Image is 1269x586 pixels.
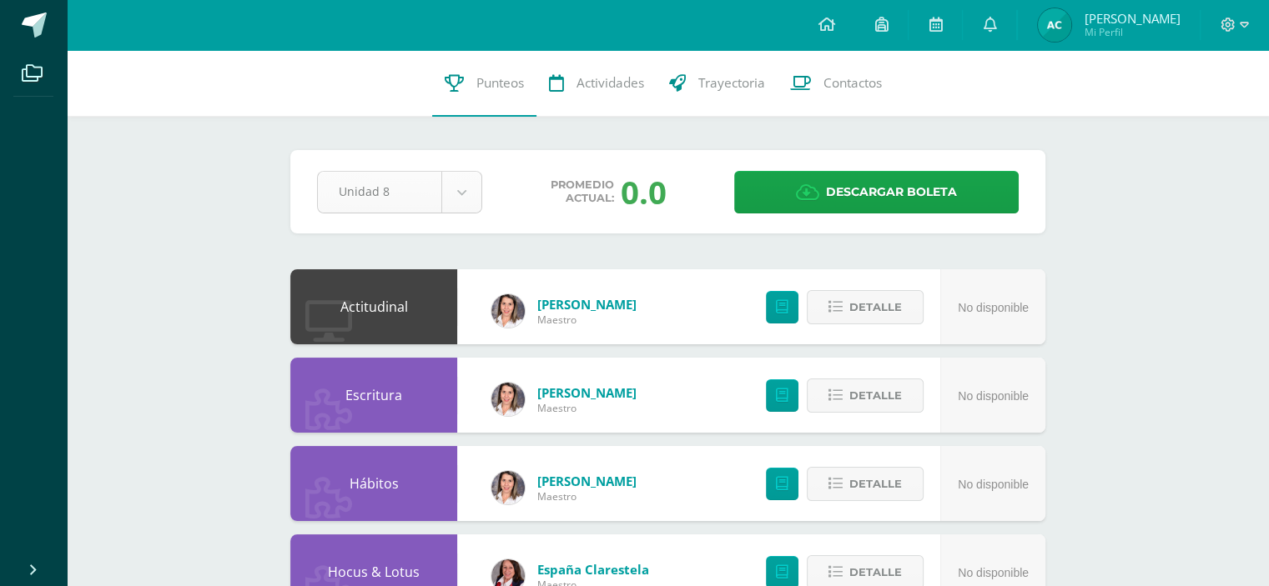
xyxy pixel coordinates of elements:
[537,296,637,313] span: [PERSON_NAME]
[958,566,1029,579] span: No disponible
[339,172,420,211] span: Unidad 8
[551,178,614,205] span: Promedio actual:
[537,561,649,578] span: España Clarestela
[958,478,1029,491] span: No disponible
[537,313,637,327] span: Maestro
[807,378,924,413] button: Detalle
[290,358,457,433] div: Escritura
[577,74,644,92] span: Actividades
[826,172,957,213] span: Descargar boleta
[958,301,1029,314] span: No disponible
[734,171,1019,213] a: Descargar boleta
[432,50,536,117] a: Punteos
[491,294,525,328] img: 0ec46b924b31f260348f566307515a21.png
[290,446,457,521] div: Hábitos
[807,467,924,501] button: Detalle
[537,489,637,503] span: Maestro
[537,401,637,415] span: Maestro
[536,50,657,117] a: Actividades
[778,50,894,117] a: Contactos
[958,389,1029,403] span: No disponible
[537,384,637,401] span: [PERSON_NAME]
[657,50,778,117] a: Trayectoria
[537,473,637,489] span: [PERSON_NAME]
[698,74,765,92] span: Trayectoria
[491,471,525,504] img: 0ec46b924b31f260348f566307515a21.png
[1038,8,1071,42] img: edc79eb742d6e2f8fbcb1224b030590d.png
[318,172,481,213] a: Unidad 8
[290,269,457,344] div: Actitudinal
[621,170,667,213] div: 0.0
[491,383,525,416] img: 0ec46b924b31f260348f566307515a21.png
[1084,25,1180,39] span: Mi Perfil
[849,468,902,499] span: Detalle
[1084,10,1180,27] span: [PERSON_NAME]
[476,74,524,92] span: Punteos
[849,292,902,323] span: Detalle
[823,74,882,92] span: Contactos
[849,380,902,411] span: Detalle
[807,290,924,324] button: Detalle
